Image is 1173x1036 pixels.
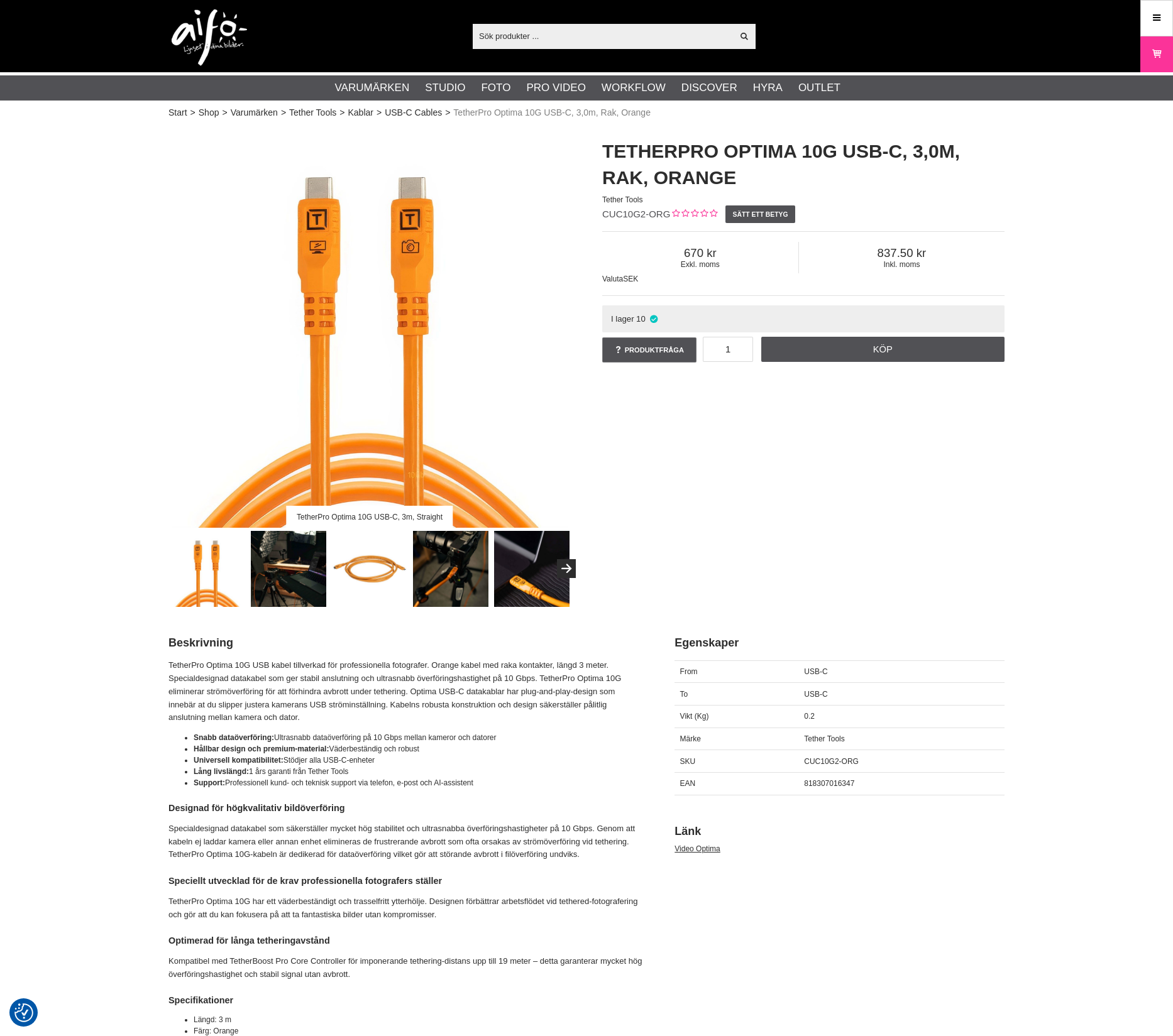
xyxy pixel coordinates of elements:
span: USB-C [804,690,827,699]
a: Varumärken [335,80,410,96]
img: Built specifically for high-quality image transfers [332,531,408,607]
h2: Länk [675,824,1005,839]
p: Kompatibel med TetherBoost Pro Core Controller för imponerande tethering-distans upp till 19 mete... [168,955,643,981]
a: Köp [761,337,1005,362]
h1: TetherPro Optima 10G USB-C, 3,0m, Rak, Orange [602,138,1005,191]
p: TetherPro Optima 10G har ett väderbeständigt och trasselfritt ytterhölje. Designen förbättrar arb... [168,895,643,922]
a: Start [168,106,187,119]
span: > [377,106,382,119]
span: Vikt (Kg) [680,712,709,721]
strong: Snabb dataöverföring: [194,733,274,742]
li: Längd: 3 m [194,1014,643,1025]
span: Tether Tools [804,734,844,743]
span: Tether Tools [602,195,642,204]
li: Professionell kund- och teknisk support via telefon, e-post och AI-assistent [194,777,643,788]
img: logo.png [172,9,247,66]
a: Outlet [798,80,840,96]
span: CUC10G2-ORG [602,209,670,219]
span: Märke [680,734,701,743]
span: TetherPro Optima 10G USB-C, 3,0m, Rak, Orange [453,106,651,119]
a: Sätt ett betyg [725,205,795,223]
img: Elevate your tethered shooting, TetherPro Optima 10G [251,531,327,607]
span: 818307016347 [804,779,854,788]
a: Video Optima [675,844,720,853]
img: TetherPro Optima 10G USB-C, 3m, Straight [168,126,571,528]
a: Tether Tools [289,106,336,119]
span: SKU [680,757,696,766]
a: USB-C Cables [385,106,442,119]
p: TetherPro Optima 10G USB kabel tillverkad för professionella fotografer. Orange kabel med raka ko... [168,659,643,724]
span: EAN [680,779,696,788]
strong: Hållbar design och premium-material: [194,744,329,753]
a: Hyra [753,80,783,96]
button: Next [557,559,576,578]
a: Kablar [348,106,373,119]
a: Varumärken [231,106,278,119]
input: Sök produkter ... [473,26,732,45]
a: Shop [199,106,219,119]
span: 0.2 [804,712,815,721]
span: 670 [602,246,798,260]
span: Exkl. moms [602,260,798,269]
span: To [680,690,688,699]
strong: Lång livslängd: [194,767,249,776]
img: Exclusive data transfer, speeds up to 10Gbps [494,531,570,607]
a: Foto [481,80,510,96]
span: > [190,106,196,119]
li: Väderbeständig och robust [194,743,643,755]
span: SEK [623,275,638,283]
a: Workflow [602,80,666,96]
h4: Specifikationer [168,994,643,1006]
span: USB-C [804,667,827,676]
span: 10 [636,314,646,324]
li: 1 års garanti från Tether Tools [194,766,643,777]
img: Thin, flexible and easy to work with [413,531,489,607]
button: Samtyckesinställningar [14,1001,33,1024]
a: Produktfråga [602,337,697,363]
li: Stödjer alla USB-C-enheter [194,755,643,766]
li: Ultrasnabb dataöverföring på 10 Gbps mellan kameror och datorer [194,732,643,743]
div: Kundbetyg: 0 [670,208,717,221]
span: Valuta [602,275,623,283]
span: 837.50 [799,246,1005,260]
h2: Egenskaper [675,635,1005,651]
a: Discover [681,80,737,96]
span: > [222,106,227,119]
strong: Universell kompatibilitet: [194,756,284,765]
span: > [281,106,286,119]
span: > [445,106,450,119]
i: I lager [649,314,659,324]
h2: Beskrivning [168,635,643,651]
span: From [680,667,698,676]
span: Inkl. moms [799,260,1005,269]
h4: Optimerad för långa tetheringavstånd [168,934,643,947]
span: > [339,106,344,119]
a: Pro Video [526,80,585,96]
h4: Speciellt utvecklad för de krav professionella fotografers ställer [168,875,643,887]
p: Specialdesignad datakabel som säkerställer mycket hög stabilitet och ultrasnabba överföringshasti... [168,822,643,861]
img: Revisit consent button [14,1003,33,1022]
div: TetherPro Optima 10G USB-C, 3m, Straight [286,506,453,528]
span: I lager [611,314,634,324]
span: CUC10G2-ORG [804,757,859,766]
h4: Designad för högkvalitativ bildöverföring [168,802,643,814]
a: Studio [425,80,465,96]
strong: Support: [194,778,225,787]
img: TetherPro Optima 10G USB-C, 3m, Straight [170,531,246,607]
